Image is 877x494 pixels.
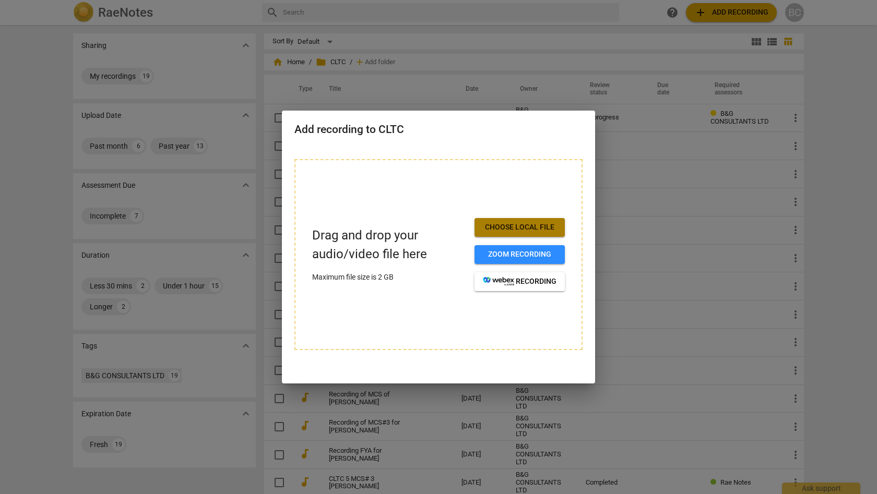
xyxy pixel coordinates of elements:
span: Choose local file [483,222,556,233]
button: recording [475,272,565,291]
p: Maximum file size is 2 GB [312,272,466,283]
button: Zoom recording [475,245,565,264]
p: Drag and drop your audio/video file here [312,226,466,263]
span: recording [483,276,556,287]
button: Choose local file [475,218,565,237]
span: Zoom recording [483,249,556,260]
h2: Add recording to CLTC [294,123,583,136]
